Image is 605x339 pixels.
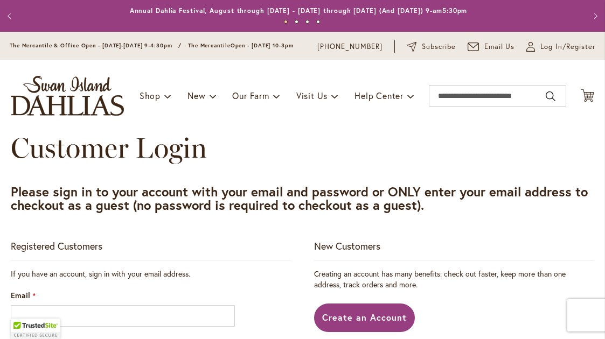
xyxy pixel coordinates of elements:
[314,239,380,252] strong: New Customers
[407,41,456,52] a: Subscribe
[317,41,383,52] a: [PHONE_NUMBER]
[11,131,207,165] span: Customer Login
[232,90,269,101] span: Our Farm
[10,42,231,49] span: The Mercantile & Office Open - [DATE]-[DATE] 9-4:30pm / The Mercantile
[11,290,30,300] span: Email
[231,42,294,49] span: Open - [DATE] 10-3pm
[130,6,468,15] a: Annual Dahlia Festival, August through [DATE] - [DATE] through [DATE] (And [DATE]) 9-am5:30pm
[583,5,605,27] button: Next
[140,90,161,101] span: Shop
[284,20,288,24] button: 1 of 4
[295,20,298,24] button: 2 of 4
[314,269,594,290] p: Creating an account has many benefits: check out faster, keep more than one address, track orders...
[305,20,309,24] button: 3 of 4
[314,303,415,332] a: Create an Account
[11,269,291,279] div: If you have an account, sign in with your email address.
[468,41,515,52] a: Email Us
[11,183,588,214] strong: Please sign in to your account with your email and password or ONLY enter your email address to c...
[316,20,320,24] button: 4 of 4
[296,90,328,101] span: Visit Us
[540,41,595,52] span: Log In/Register
[484,41,515,52] span: Email Us
[422,41,456,52] span: Subscribe
[187,90,205,101] span: New
[11,239,102,252] strong: Registered Customers
[354,90,404,101] span: Help Center
[11,319,60,339] div: TrustedSite Certified
[526,41,595,52] a: Log In/Register
[11,76,124,116] a: store logo
[322,312,407,323] span: Create an Account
